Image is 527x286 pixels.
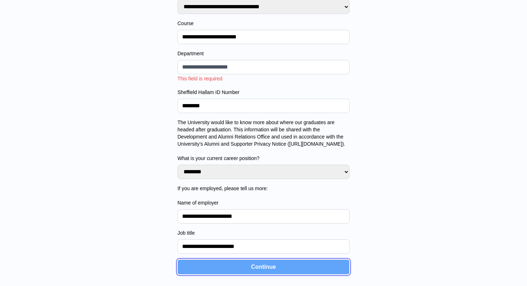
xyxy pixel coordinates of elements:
label: Course [177,20,350,27]
label: Sheffield Hallam ID Number [177,89,350,96]
label: Job title [177,229,350,236]
label: If you are employed, please tell us more: Name of employer [177,185,350,206]
button: Continue [177,259,350,275]
span: This field is required [177,76,222,81]
label: The University would like to know more about where our graduates are headed after graduation. Thi... [177,119,350,162]
label: Department [177,50,350,57]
